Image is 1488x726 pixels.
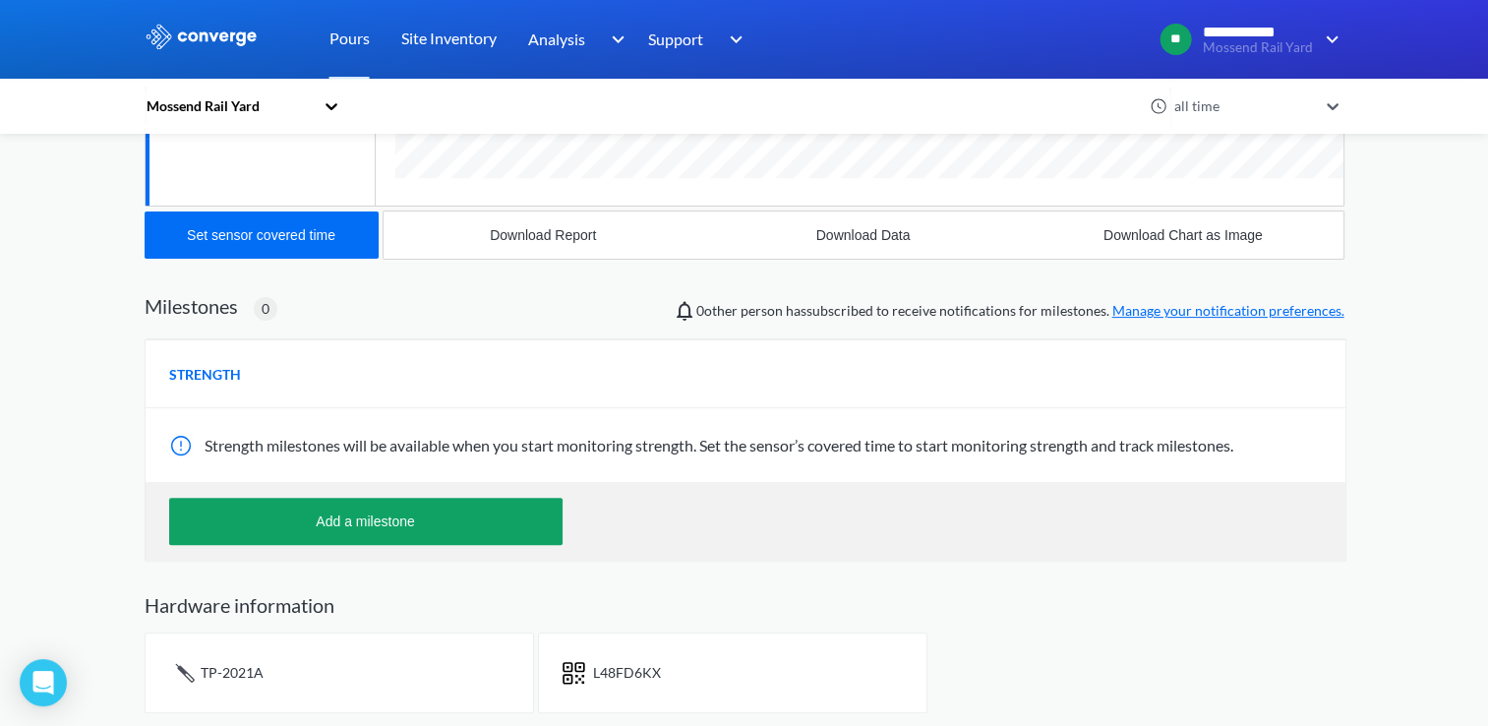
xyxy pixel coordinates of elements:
span: Support [648,27,703,51]
span: Strength milestones will be available when you start monitoring strength. Set the sensor’s covere... [205,436,1233,454]
span: STRENGTH [169,364,241,386]
div: all time [1169,95,1317,117]
button: Download Chart as Image [1023,212,1342,259]
h2: Hardware information [145,593,1344,617]
img: downArrow.svg [1313,28,1344,51]
img: downArrow.svg [717,28,748,51]
span: person has subscribed to receive notifications for milestones. [696,300,1344,322]
div: Download Report [490,227,596,243]
div: Open Intercom Messenger [20,659,67,706]
a: Manage your notification preferences. [1112,302,1344,319]
button: Add a milestone [169,498,563,545]
span: 0 other [696,302,738,319]
div: Set sensor covered time [187,227,335,243]
button: Download Data [703,212,1023,259]
img: icon-short-text.svg [563,661,585,685]
span: Analysis [528,27,585,51]
span: TP-2021A [201,664,264,681]
span: L48FD6KX [593,664,661,681]
button: Download Report [384,212,703,259]
img: logo_ewhite.svg [145,24,259,49]
img: downArrow.svg [598,28,629,51]
img: icon-tail.svg [169,657,201,689]
h2: Milestones [145,294,238,318]
button: Set sensor covered time [145,212,379,259]
div: Download Data [816,227,911,243]
div: Mossend Rail Yard [145,95,314,117]
img: notifications-icon.svg [673,299,696,323]
div: Download Chart as Image [1103,227,1263,243]
span: Mossend Rail Yard [1203,40,1313,55]
span: 0 [262,298,269,320]
img: icon-clock.svg [1150,97,1167,115]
